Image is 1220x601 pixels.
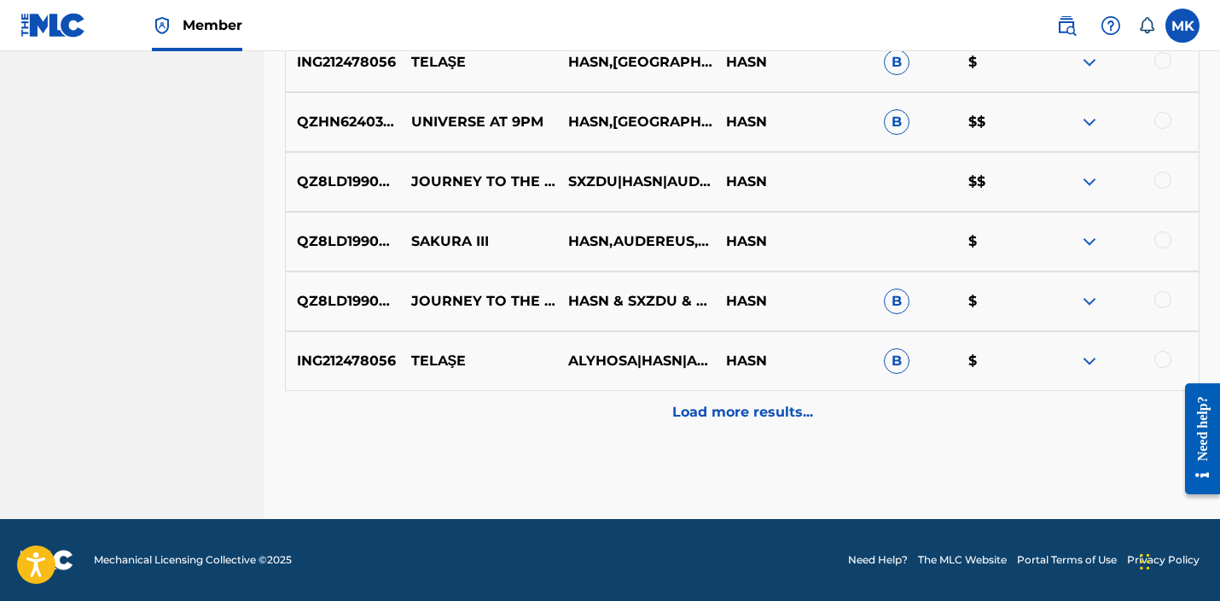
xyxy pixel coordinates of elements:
[1017,552,1117,568] a: Portal Terms of Use
[956,231,1041,252] p: $
[20,13,86,38] img: MLC Logo
[1101,15,1121,36] img: help
[715,172,873,192] p: HASN
[557,52,715,73] p: HASN,[GEOGRAPHIC_DATA],ALYHOSA
[399,172,557,192] p: JOURNEY TO THE WEST
[399,231,557,252] p: SAKURA III
[557,231,715,252] p: HASN,AUDEREUS,SXZDU
[399,351,557,371] p: TELAŞE
[715,291,873,312] p: HASN
[956,172,1041,192] p: $$
[884,50,909,75] span: B
[557,172,715,192] p: SXZDU|HASN|AUDEREUS
[1094,9,1128,43] div: Help
[557,291,715,312] p: HASN & SXZDU & AUDEREUS
[399,52,557,73] p: TELAŞE
[715,351,873,371] p: HASN
[884,348,909,374] span: B
[918,552,1007,568] a: The MLC Website
[286,291,399,312] p: QZ8LD1990822
[1079,351,1100,371] img: expand
[1135,519,1220,601] iframe: Chat Widget
[557,112,715,132] p: HASN,[GEOGRAPHIC_DATA]
[1056,15,1077,36] img: search
[1049,9,1083,43] a: Public Search
[399,112,557,132] p: UNIVERSE AT 9PM
[286,172,399,192] p: QZ8LD1990822
[152,15,172,36] img: Top Rightsholder
[399,291,557,312] p: JOURNEY TO THE WEST
[956,52,1041,73] p: $
[1165,9,1200,43] div: User Menu
[715,231,873,252] p: HASN
[1127,552,1200,568] a: Privacy Policy
[1140,536,1150,587] div: Drag
[20,550,73,570] img: logo
[1079,112,1100,132] img: expand
[286,112,399,132] p: QZHN62403681
[715,112,873,132] p: HASN
[1138,17,1155,34] div: Notifications
[848,552,908,568] a: Need Help?
[183,15,242,35] span: Member
[956,112,1041,132] p: $$
[557,351,715,371] p: ALYHOSA|HASN|AUDEREUS
[1079,172,1100,192] img: expand
[1079,52,1100,73] img: expand
[1079,291,1100,312] img: expand
[286,351,399,371] p: ING212478056
[1079,231,1100,252] img: expand
[956,291,1041,312] p: $
[884,109,909,135] span: B
[956,351,1041,371] p: $
[94,552,292,568] span: Mechanical Licensing Collective © 2025
[286,52,399,73] p: ING212478056
[672,402,813,423] p: Load more results...
[286,231,399,252] p: QZ8LD1990827
[884,289,909,314] span: B
[715,52,873,73] p: HASN
[1172,371,1220,508] iframe: Resource Center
